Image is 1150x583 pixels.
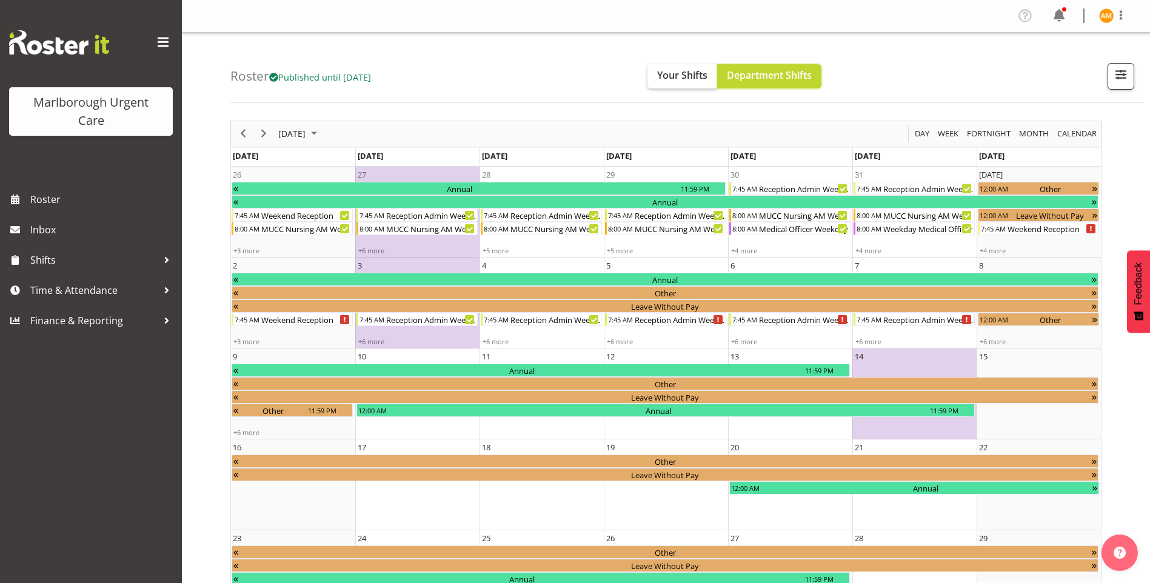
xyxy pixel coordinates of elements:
[1127,250,1150,333] button: Feedback - Show survey
[232,559,1098,572] div: Leave Without Pay Begin From Saturday, November 1, 2025 at 12:00:00 AM GMT+13:00 Ends At Wednesda...
[730,350,739,362] div: 13
[231,348,355,439] td: Sunday, November 9, 2025
[605,313,726,326] div: Reception Admin Weekday AM Begin From Wednesday, November 5, 2025 at 7:45:00 AM GMT+13:00 Ends At...
[356,222,478,235] div: MUCC Nursing AM Weekday Begin From Monday, October 27, 2025 at 8:00:00 AM GMT+13:00 Ends At Monda...
[233,350,237,362] div: 9
[231,337,354,346] div: +3 more
[717,64,821,88] button: Department Shifts
[233,150,258,161] span: [DATE]
[855,313,882,325] div: 7:45 AM
[605,222,726,235] div: MUCC Nursing AM Weekday Begin From Wednesday, October 29, 2025 at 8:00:00 AM GMT+13:00 Ends At We...
[854,208,975,222] div: MUCC Nursing AM Weekday Begin From Friday, October 31, 2025 at 8:00:00 AM GMT+13:00 Ends At Frida...
[233,313,260,325] div: 7:45 AM
[727,68,812,82] span: Department Shifts
[607,209,634,221] div: 7:45 AM
[731,222,758,235] div: 8:00 AM
[1009,182,1091,195] div: Other
[854,313,975,326] div: Reception Admin Weekday AM Begin From Friday, November 7, 2025 at 7:45:00 AM GMT+13:00 Ends At Fr...
[978,313,1099,326] div: Other Begin From Saturday, November 8, 2025 at 12:00:00 AM GMT+13:00 Ends At Sunday, November 9, ...
[606,168,615,181] div: 29
[729,481,1099,495] div: Annual Begin From Thursday, November 20, 2025 at 12:00:00 AM GMT+13:00 Ends At Thursday, November...
[233,209,260,221] div: 7:45 AM
[356,208,478,222] div: Reception Admin Weekday AM Begin From Monday, October 27, 2025 at 7:45:00 AM GMT+13:00 Ends At Mo...
[269,71,371,83] span: Published until [DATE]
[730,532,739,544] div: 27
[481,313,602,326] div: Reception Admin Weekday AM Begin From Tuesday, November 4, 2025 at 7:45:00 AM GMT+13:00 Ends At T...
[260,209,352,221] div: Weekend Reception
[728,258,852,348] td: Thursday, November 6, 2025
[979,168,1003,181] div: [DATE]
[729,337,852,346] div: +6 more
[21,93,161,130] div: Marlborough Urgent Care
[855,350,863,362] div: 14
[606,532,615,544] div: 26
[9,30,109,55] img: Rosterit website logo
[232,273,1098,286] div: Annual Begin From Thursday, October 16, 2025 at 12:00:00 AM GMT+13:00 Ends At Thursday, November ...
[730,482,760,494] div: 12:00 AM
[1056,126,1098,141] span: calendar
[232,455,1098,468] div: Other Begin From Saturday, November 1, 2025 at 12:00:00 AM GMT+13:00 Ends At Wednesday, April 1, ...
[980,222,1006,235] div: 7:45 AM
[260,313,352,325] div: Weekend Reception
[387,404,929,416] div: Annual
[729,208,851,222] div: MUCC Nursing AM Weekday Begin From Thursday, October 30, 2025 at 8:00:00 AM GMT+13:00 Ends At Thu...
[978,209,1009,221] div: 12:00 AM
[854,222,975,235] div: Weekday Medical Officer Begin From Friday, October 31, 2025 at 8:00:00 AM GMT+13:00 Ends At Frida...
[977,167,1101,258] td: Saturday, November 1, 2025
[852,167,977,258] td: Friday, October 31, 2025
[731,182,758,195] div: 7:45 AM
[607,313,634,325] div: 7:45 AM
[854,182,975,195] div: Reception Admin Weekday AM Begin From Friday, October 31, 2025 at 7:45:00 AM GMT+13:00 Ends At Fr...
[355,258,480,348] td: Monday, November 3, 2025
[355,348,480,439] td: Monday, November 10, 2025
[852,258,977,348] td: Friday, November 7, 2025
[232,390,1098,404] div: Leave Without Pay Begin From Saturday, November 1, 2025 at 12:00:00 AM GMT+13:00 Ends At Wednesda...
[882,313,974,325] div: Reception Admin Weekday AM
[276,126,323,141] button: November 2025
[30,221,176,239] span: Inbox
[480,246,603,255] div: +5 more
[232,377,1098,390] div: Other Begin From Saturday, November 1, 2025 at 12:00:00 AM GMT+13:00 Ends At Wednesday, April 1, ...
[855,259,859,272] div: 7
[385,209,477,221] div: Reception Admin Weekday AM
[604,167,728,258] td: Wednesday, October 29, 2025
[853,246,976,255] div: +4 more
[979,532,988,544] div: 29
[355,167,480,258] td: Monday, October 27, 2025
[607,222,634,235] div: 8:00 AM
[882,209,974,221] div: MUCC Nursing AM Weekday
[356,246,479,255] div: +6 more
[239,546,1091,558] div: Other
[1006,222,1098,235] div: Weekend Reception
[977,246,1100,255] div: +4 more
[307,404,337,416] div: 11:59 PM
[480,439,604,530] td: Tuesday, November 18, 2025
[979,259,983,272] div: 8
[358,209,385,221] div: 7:45 AM
[1114,547,1126,559] img: help-xxl-2.png
[30,311,158,330] span: Finance & Reporting
[385,222,477,235] div: MUCC Nursing AM Weekday
[758,313,850,325] div: Reception Admin Weekday AM
[853,337,976,346] div: +6 more
[239,273,1091,285] div: Annual
[1009,209,1091,221] div: Leave Without Pay
[634,209,726,221] div: Reception Admin Weekday AM
[855,168,863,181] div: 31
[729,182,851,195] div: Reception Admin Weekday AM Begin From Thursday, October 30, 2025 at 7:45:00 AM GMT+13:00 Ends At ...
[239,287,1091,299] div: Other
[358,150,383,161] span: [DATE]
[482,150,507,161] span: [DATE]
[277,126,307,141] span: [DATE]
[730,168,739,181] div: 30
[634,222,726,235] div: MUCC Nursing AM Weekday
[882,182,974,195] div: Reception Admin Weekday AM
[232,545,1098,559] div: Other Begin From Saturday, November 1, 2025 at 12:00:00 AM GMT+13:00 Ends At Wednesday, April 1, ...
[758,182,850,195] div: Reception Admin Weekday AM
[604,439,728,530] td: Wednesday, November 19, 2025
[481,208,602,222] div: Reception Admin Weekday AM Begin From Tuesday, October 28, 2025 at 7:45:00 AM GMT+13:00 Ends At T...
[358,532,366,544] div: 24
[232,468,1098,481] div: Leave Without Pay Begin From Saturday, November 1, 2025 at 12:00:00 AM GMT+13:00 Ends At Wednesda...
[253,121,274,147] div: next period
[978,182,1009,195] div: 12:00 AM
